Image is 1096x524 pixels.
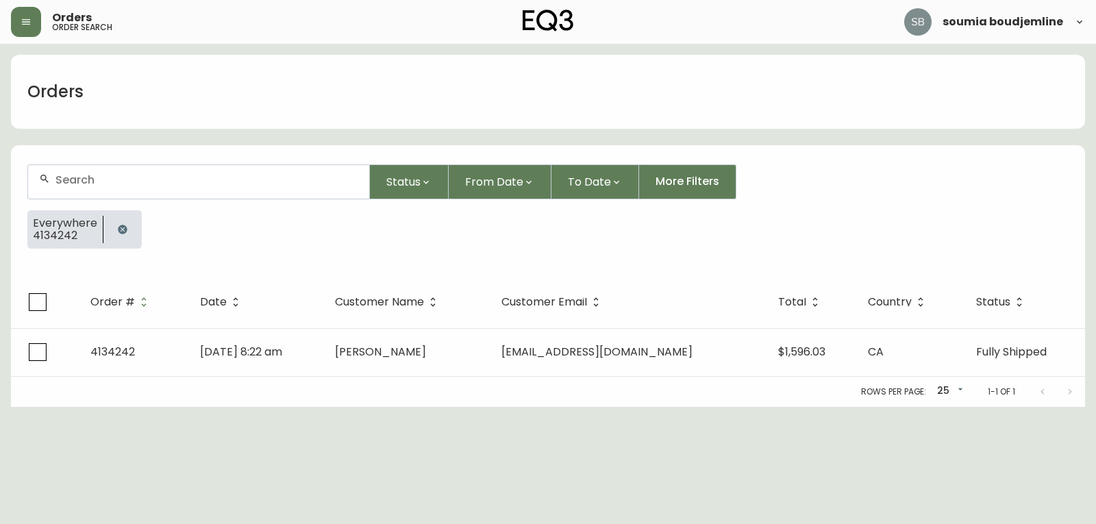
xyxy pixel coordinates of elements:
[551,164,639,199] button: To Date
[370,164,449,199] button: Status
[861,386,926,398] p: Rows per page:
[904,8,932,36] img: 83621bfd3c61cadf98040c636303d86a
[778,298,806,306] span: Total
[27,80,84,103] h1: Orders
[778,296,824,308] span: Total
[200,298,227,306] span: Date
[52,12,92,23] span: Orders
[976,296,1028,308] span: Status
[778,344,825,360] span: $1,596.03
[33,217,97,229] span: Everywhere
[90,344,135,360] span: 4134242
[976,344,1047,360] span: Fully Shipped
[200,296,245,308] span: Date
[868,344,884,360] span: CA
[639,164,736,199] button: More Filters
[90,296,153,308] span: Order #
[501,298,587,306] span: Customer Email
[988,386,1015,398] p: 1-1 of 1
[868,298,912,306] span: Country
[55,173,358,186] input: Search
[568,173,611,190] span: To Date
[449,164,551,199] button: From Date
[523,10,573,32] img: logo
[335,344,426,360] span: [PERSON_NAME]
[33,229,97,242] span: 4134242
[465,173,523,190] span: From Date
[52,23,112,32] h5: order search
[90,298,135,306] span: Order #
[501,344,693,360] span: [EMAIL_ADDRESS][DOMAIN_NAME]
[976,298,1010,306] span: Status
[501,296,605,308] span: Customer Email
[932,380,966,403] div: 25
[335,298,424,306] span: Customer Name
[200,344,282,360] span: [DATE] 8:22 am
[868,296,930,308] span: Country
[335,296,442,308] span: Customer Name
[943,16,1063,27] span: soumia boudjemline
[656,174,719,189] span: More Filters
[386,173,421,190] span: Status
